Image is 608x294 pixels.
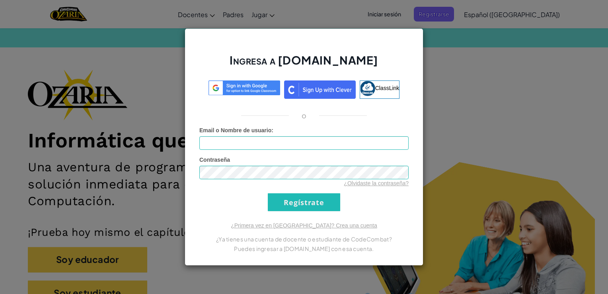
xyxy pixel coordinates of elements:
h2: Ingresa a [DOMAIN_NAME] [199,53,409,76]
img: classlink-logo-small.png [360,81,375,96]
input: Regístrate [268,193,340,211]
a: ¿Olvidaste la contraseña? [344,180,409,186]
span: Contraseña [199,157,230,163]
span: Email o Nombre de usuario [199,127,271,133]
label: : [199,126,273,134]
span: ClassLink [375,85,399,91]
p: o [302,111,306,120]
img: log-in-google-sso.svg [209,80,280,95]
a: ¿Primera vez en [GEOGRAPHIC_DATA]? Crea una cuenta [231,222,377,229]
img: clever_sso_button@2x.png [284,80,356,99]
p: Puedes ingresar a [DOMAIN_NAME] con esa cuenta. [199,244,409,253]
p: ¿Ya tienes una cuenta de docente o estudiante de CodeCombat? [199,234,409,244]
